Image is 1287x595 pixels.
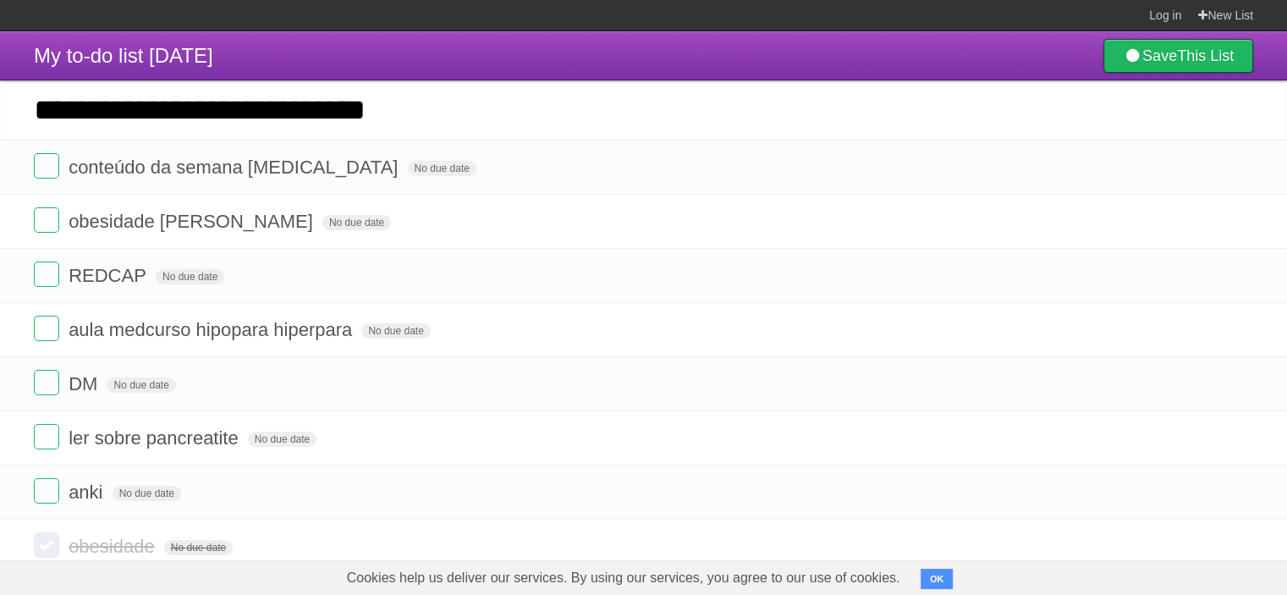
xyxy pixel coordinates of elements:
[69,265,151,286] span: REDCAP
[248,432,316,447] span: No due date
[69,319,356,340] span: aula medcurso hipopara hiperpara
[69,373,102,394] span: DM
[69,427,243,449] span: ler sobre pancreatite
[156,269,224,284] span: No due date
[330,561,917,595] span: Cookies help us deliver our services. By using our services, you agree to our use of cookies.
[113,486,181,501] span: No due date
[69,482,107,503] span: anki
[1103,39,1253,73] a: SaveThis List
[34,262,59,287] label: Done
[408,161,476,176] span: No due date
[361,323,430,339] span: No due date
[921,569,954,589] button: OK
[164,540,233,555] span: No due date
[34,478,59,504] label: Done
[34,153,59,179] label: Done
[1177,47,1234,64] b: This List
[34,370,59,395] label: Done
[322,215,391,230] span: No due date
[34,44,213,67] span: My to-do list [DATE]
[69,157,402,178] span: conteúdo da semana [MEDICAL_DATA]
[34,316,59,341] label: Done
[69,211,317,232] span: obesidade [PERSON_NAME]
[69,536,159,557] span: obesidade
[34,532,59,558] label: Done
[34,424,59,449] label: Done
[107,377,175,393] span: No due date
[34,207,59,233] label: Done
